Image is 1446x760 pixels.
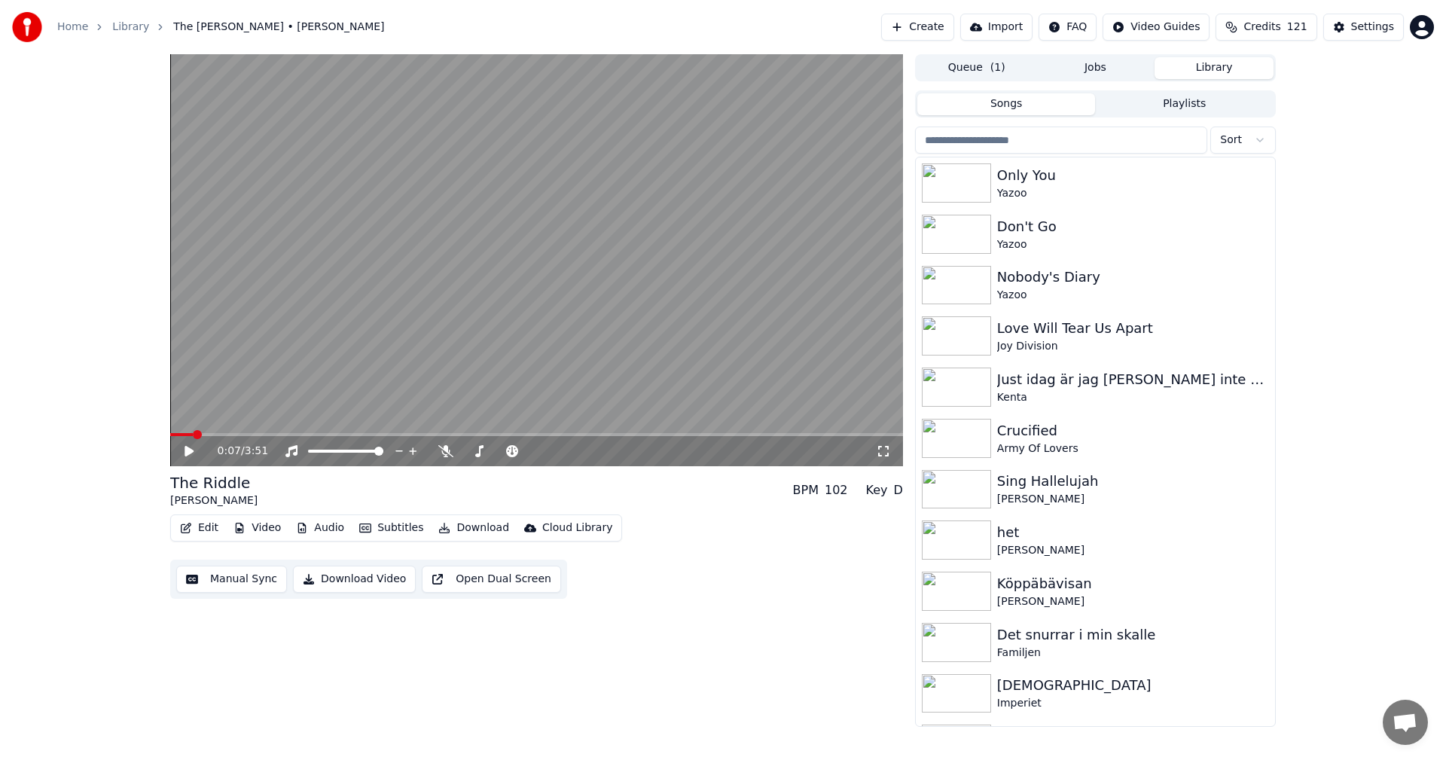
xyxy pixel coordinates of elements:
button: Credits121 [1216,14,1316,41]
div: 102 [825,481,848,499]
button: Import [960,14,1033,41]
div: BPM [793,481,819,499]
div: Crucified [997,420,1269,441]
div: Don't Go [997,216,1269,237]
button: Create [881,14,954,41]
div: Only You [997,165,1269,186]
span: Sort [1220,133,1242,148]
button: Download Video [293,566,416,593]
div: [PERSON_NAME] [997,543,1269,558]
button: Subtitles [353,517,429,539]
span: The [PERSON_NAME] • [PERSON_NAME] [173,20,384,35]
button: Edit [174,517,224,539]
div: Köppäbävisan [997,573,1269,594]
div: Det snurrar i min skalle [997,624,1269,646]
img: youka [12,12,42,42]
div: het [997,522,1269,543]
div: Just idag är jag [PERSON_NAME] inte OK på slutet [997,369,1269,390]
button: Queue [917,57,1036,79]
button: Jobs [1036,57,1155,79]
button: Video [227,517,287,539]
div: Imperiet [997,696,1269,711]
div: [PERSON_NAME] [997,492,1269,507]
div: Nobody's Diary [997,267,1269,288]
button: Songs [917,93,1096,115]
button: FAQ [1039,14,1097,41]
div: Yazoo [997,288,1269,303]
div: Familjen [997,646,1269,661]
div: Key [866,481,888,499]
button: Audio [290,517,350,539]
span: Credits [1243,20,1280,35]
div: Yazoo [997,186,1269,201]
div: Joy Division [997,339,1269,354]
a: Öppna chatt [1383,700,1428,745]
span: 121 [1287,20,1307,35]
nav: breadcrumb [57,20,385,35]
div: D [894,481,903,499]
button: Settings [1323,14,1404,41]
span: 3:51 [245,444,268,459]
a: Home [57,20,88,35]
div: [PERSON_NAME] [997,594,1269,609]
span: ( 1 ) [990,60,1005,75]
div: Army Of Lovers [997,441,1269,456]
button: Open Dual Screen [422,566,561,593]
div: Settings [1351,20,1394,35]
div: [DEMOGRAPHIC_DATA] [997,675,1269,696]
button: Download [432,517,515,539]
div: Love Will Tear Us Apart [997,318,1269,339]
div: The Riddle [170,472,258,493]
div: Sing Hallelujah [997,471,1269,492]
button: Manual Sync [176,566,287,593]
div: Kenta [997,390,1269,405]
div: Cloud Library [542,520,612,536]
button: Library [1155,57,1274,79]
button: Playlists [1095,93,1274,115]
div: / [218,444,254,459]
a: Library [112,20,149,35]
div: [PERSON_NAME] [170,493,258,508]
div: Yazoo [997,237,1269,252]
button: Video Guides [1103,14,1210,41]
span: 0:07 [218,444,241,459]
